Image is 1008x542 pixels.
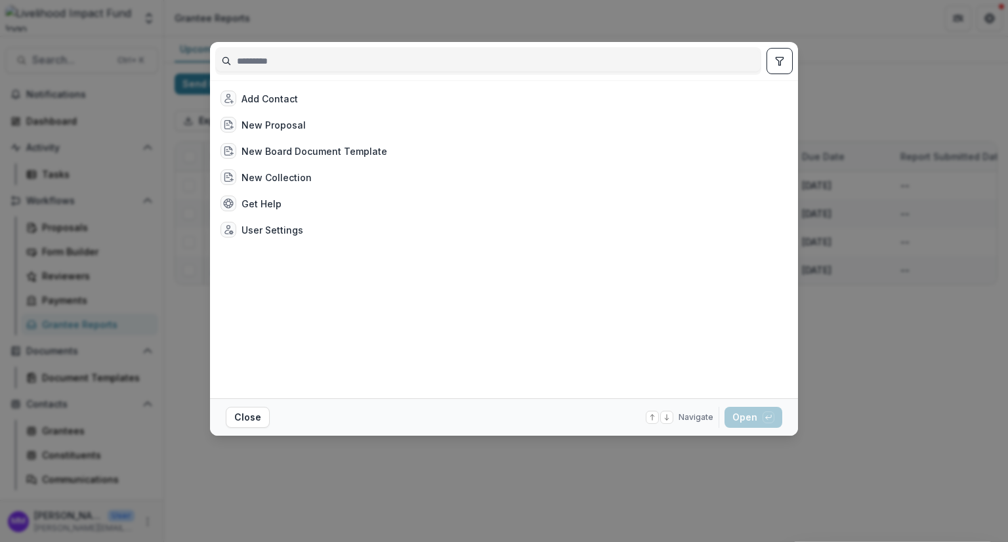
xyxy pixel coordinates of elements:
div: Add Contact [241,92,298,106]
span: Navigate [679,411,713,423]
div: User Settings [241,223,303,237]
div: New Collection [241,171,312,184]
div: New Proposal [241,118,306,132]
div: Get Help [241,197,282,211]
button: Open [724,407,782,428]
div: New Board Document Template [241,144,387,158]
button: Close [226,407,270,428]
button: toggle filters [766,48,793,74]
